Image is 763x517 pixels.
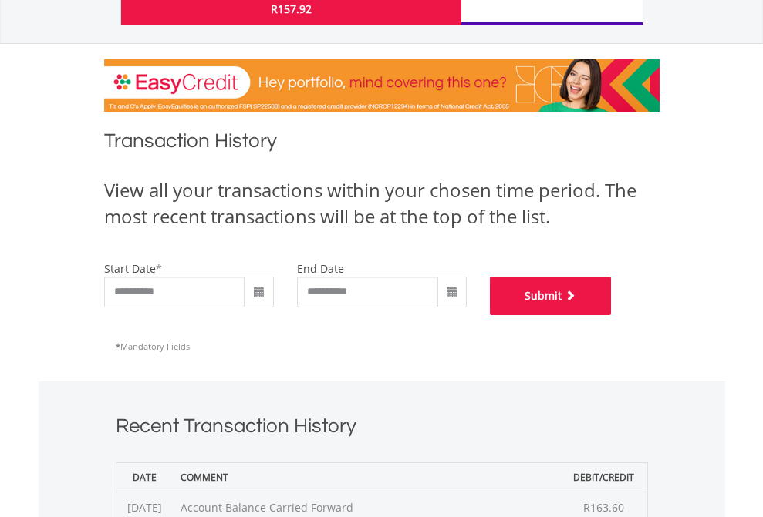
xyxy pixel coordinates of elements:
[490,277,612,315] button: Submit
[104,261,156,276] label: start date
[104,177,660,230] div: View all your transactions within your chosen time period. The most recent transactions will be a...
[297,261,344,276] label: end date
[271,2,312,16] span: R157.92
[116,412,648,447] h1: Recent Transaction History
[173,462,562,492] th: Comment
[104,127,660,162] h1: Transaction History
[583,500,624,515] span: R163.60
[116,341,190,352] span: Mandatory Fields
[104,59,660,112] img: EasyCredit Promotion Banner
[116,462,173,492] th: Date
[561,462,647,492] th: Debit/Credit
